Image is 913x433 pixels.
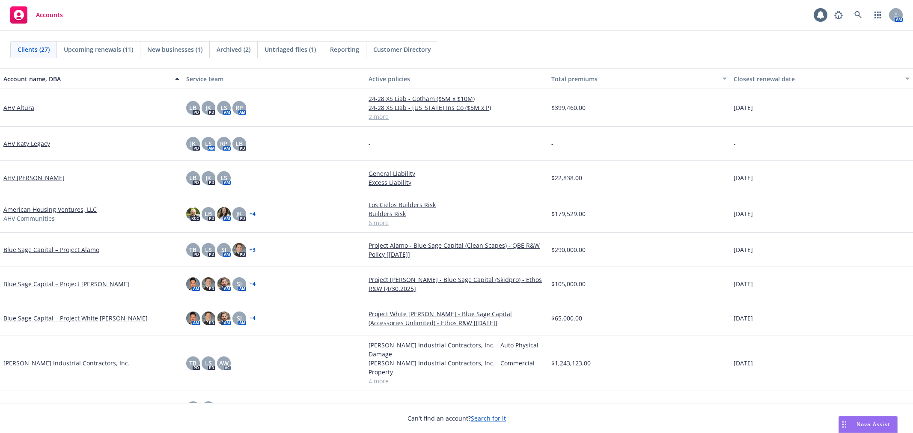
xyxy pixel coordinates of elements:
span: SJ [237,279,242,288]
span: AHV Communities [3,214,55,223]
span: JK [205,173,211,182]
a: [PERSON_NAME] Industrial Contractors, Inc. [3,359,130,368]
span: RP [235,103,243,112]
span: TB [189,245,196,254]
div: Drag to move [839,416,850,433]
span: - [551,139,553,148]
span: LS [205,245,212,254]
a: 24-28 XS LIab - [US_STATE] Ins Co ($5M x P) [369,103,544,112]
span: [DATE] [734,209,753,218]
span: [DATE] [734,279,753,288]
a: Search for it [471,414,506,422]
span: TB [189,359,196,368]
a: AHV [PERSON_NAME] [3,173,65,182]
button: Closest renewal date [730,68,913,89]
span: [DATE] [734,314,753,323]
span: New businesses (1) [147,45,202,54]
span: $399,460.00 [551,103,586,112]
a: + 4 [250,211,256,216]
a: Excess Liability [369,178,544,187]
span: Upcoming renewals (11) [64,45,133,54]
a: AHV Altura [3,103,34,112]
span: [DATE] [734,173,753,182]
a: Project White [PERSON_NAME] - Blue Sage Capital (Accessories Unlimited) - Ethos R&W [[DATE]] [369,309,544,327]
button: Active policies [365,68,548,89]
span: - [734,139,736,148]
img: photo [186,277,200,291]
span: [DATE] [734,245,753,254]
span: LS [220,103,227,112]
a: 4 more [369,377,544,386]
a: [PERSON_NAME] Industrial Contractors, Inc. - Auto Physical Damage [369,341,544,359]
img: photo [202,311,215,325]
a: Project Alamo - Blue Sage Capital (Clean Scapes) - QBE R&W Policy [[DATE]] [369,241,544,259]
span: JK [190,139,196,148]
span: [DATE] [734,103,753,112]
span: $1,243,123.00 [551,359,591,368]
span: Untriaged files (1) [265,45,316,54]
span: Clients (27) [18,45,50,54]
img: photo [232,243,246,257]
span: RP [220,139,228,148]
a: + 4 [250,316,256,321]
a: 6 more [369,218,544,227]
span: LS [205,139,212,148]
div: Total premiums [551,74,718,83]
span: $22,838.00 [551,173,582,182]
a: Search [850,6,867,24]
a: 2 more [369,112,544,121]
button: Total premiums [548,68,731,89]
a: General Liability [369,169,544,178]
img: photo [186,311,200,325]
span: Accounts [36,12,63,18]
a: Builders Risk [369,209,544,218]
button: Nova Assist [839,416,898,433]
span: LB [189,173,196,182]
img: photo [217,207,231,221]
a: + 4 [250,282,256,287]
span: Archived (2) [217,45,250,54]
span: - [369,139,371,148]
span: SJ [221,245,226,254]
a: American Housing Ventures, LLC [3,205,97,214]
span: $290,000.00 [551,245,586,254]
div: Service team [186,74,362,83]
button: Service team [183,68,366,89]
span: LB [235,139,243,148]
span: LB [189,103,196,112]
a: 24-28 XS Liab - Gotham ($5M x $10M) [369,94,544,103]
span: Customer Directory [373,45,431,54]
span: LB [205,209,212,218]
img: photo [217,311,231,325]
span: [DATE] [734,359,753,368]
a: Los Cielos Builders Risk [369,200,544,209]
a: Blue Sage Capital – Project [PERSON_NAME] [3,279,129,288]
a: + 3 [250,247,256,252]
span: $179,529.00 [551,209,586,218]
span: Nova Assist [856,421,890,428]
span: JK [205,103,211,112]
div: Active policies [369,74,544,83]
img: photo [186,207,200,221]
span: Can't find an account? [407,414,506,423]
a: Blue Sage Capital – Project White [PERSON_NAME] [3,314,148,323]
a: AHV Katy Legacy [3,139,50,148]
span: AW [219,359,229,368]
div: Closest renewal date [734,74,900,83]
div: Account name, DBA [3,74,170,83]
span: JK [236,209,242,218]
a: Switch app [869,6,886,24]
img: photo [217,277,231,291]
span: LS [220,173,227,182]
span: SJ [237,314,242,323]
span: $105,000.00 [551,279,586,288]
img: photo [202,277,215,291]
a: Blue Sage Capital – Project Alamo [3,245,99,254]
span: Reporting [330,45,359,54]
